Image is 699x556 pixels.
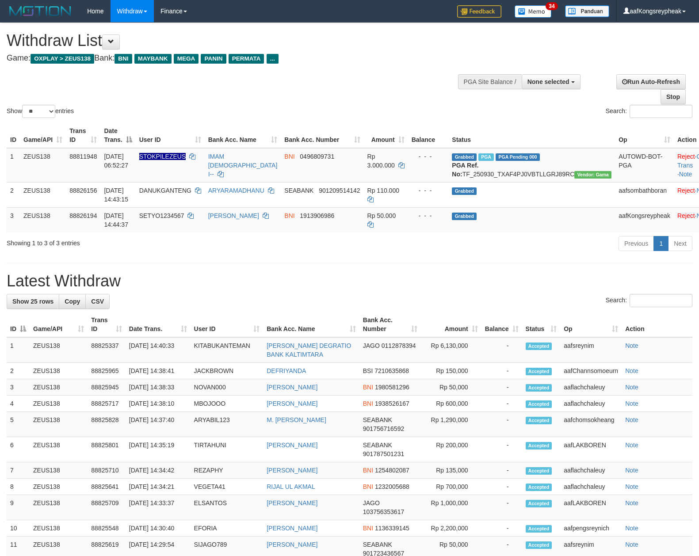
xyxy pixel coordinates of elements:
a: Note [625,525,638,532]
span: Grabbed [452,187,477,195]
a: Copy [59,294,86,309]
td: ZEUS138 [30,479,88,495]
th: Date Trans.: activate to sort column ascending [126,312,191,337]
td: Rp 150,000 [421,363,481,379]
td: 10 [7,520,30,537]
span: Accepted [526,384,552,392]
td: Rp 600,000 [421,396,481,412]
a: [PERSON_NAME] [267,442,317,449]
th: Game/API: activate to sort column ascending [20,123,66,148]
td: aafsreynim [560,337,622,363]
input: Search: [630,294,692,307]
td: ZEUS138 [30,462,88,479]
td: 88825801 [88,437,126,462]
td: aaflachchaleuy [560,379,622,396]
th: Bank Acc. Number: activate to sort column ascending [359,312,421,337]
td: [DATE] 14:34:42 [126,462,191,479]
td: 4 [7,396,30,412]
div: - - - [412,211,445,220]
td: 7 [7,462,30,479]
td: Rp 200,000 [421,437,481,462]
th: Op: activate to sort column ascending [560,312,622,337]
a: Stop [661,89,686,104]
td: 2 [7,182,20,207]
div: Showing 1 to 3 of 3 entries [7,235,285,248]
span: SEABANK [284,187,313,194]
span: [DATE] 06:52:27 [104,153,128,169]
span: 34 [546,2,558,10]
span: Copy 1232005688 to clipboard [375,483,409,490]
span: Copy 1980581296 to clipboard [375,384,409,391]
a: Reject [677,212,695,219]
td: Rp 700,000 [421,479,481,495]
td: aafLAKBOREN [560,437,622,462]
span: BNI [284,153,294,160]
td: - [481,379,522,396]
th: Balance [408,123,449,148]
h1: Withdraw List [7,32,457,50]
td: aafchomsokheang [560,412,622,437]
td: [DATE] 14:38:10 [126,396,191,412]
span: Accepted [526,525,552,533]
td: 88825710 [88,462,126,479]
td: REZAPHY [191,462,264,479]
a: Note [625,483,638,490]
a: [PERSON_NAME] [267,467,317,474]
td: [DATE] 14:38:41 [126,363,191,379]
a: [PERSON_NAME] [267,384,317,391]
span: JAGO [363,342,380,349]
td: 88825337 [88,337,126,363]
span: Copy 0496809731 to clipboard [300,153,334,160]
span: Copy 1913906986 to clipboard [300,212,334,219]
a: Show 25 rows [7,294,59,309]
td: [DATE] 14:40:33 [126,337,191,363]
span: Copy 1254802087 to clipboard [375,467,409,474]
a: [PERSON_NAME] [267,400,317,407]
td: JACKBROWN [191,363,264,379]
span: Copy [65,298,80,305]
span: Grabbed [452,213,477,220]
td: ZEUS138 [30,437,88,462]
td: - [481,495,522,520]
td: Rp 135,000 [421,462,481,479]
div: - - - [412,152,445,161]
span: PANIN [201,54,226,64]
span: Copy 901787501231 to clipboard [363,450,404,457]
td: Rp 2,200,000 [421,520,481,537]
td: 2 [7,363,30,379]
td: KITABUKANTEMAN [191,337,264,363]
label: Search: [606,294,692,307]
td: [DATE] 14:34:21 [126,479,191,495]
a: [PERSON_NAME] DEGRATIO BANK KALTIMTARA [267,342,351,358]
td: ZEUS138 [30,396,88,412]
a: 1 [653,236,668,251]
span: Copy 1136339145 to clipboard [375,525,409,532]
td: - [481,412,522,437]
td: ZEUS138 [30,412,88,437]
h4: Game: Bank: [7,54,457,63]
th: Amount: activate to sort column ascending [421,312,481,337]
span: Copy 7210635868 to clipboard [374,367,409,374]
td: 9 [7,495,30,520]
td: 6 [7,437,30,462]
td: 1 [7,337,30,363]
th: Game/API: activate to sort column ascending [30,312,88,337]
td: - [481,437,522,462]
span: Accepted [526,368,552,375]
span: Vendor URL: https://trx31.1velocity.biz [574,171,611,179]
label: Search: [606,105,692,118]
img: Button%20Memo.svg [515,5,552,18]
td: 88825965 [88,363,126,379]
td: VEGETA41 [191,479,264,495]
span: 88826156 [69,187,97,194]
a: Note [625,367,638,374]
label: Show entries [7,105,74,118]
span: BSI [363,367,373,374]
span: DANUKGANTENG [139,187,191,194]
a: [PERSON_NAME] [208,212,259,219]
a: Run Auto-Refresh [616,74,686,89]
span: PERMATA [229,54,264,64]
div: - - - [412,186,445,195]
th: Op: activate to sort column ascending [615,123,674,148]
a: ARYARAMADHANU [208,187,264,194]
